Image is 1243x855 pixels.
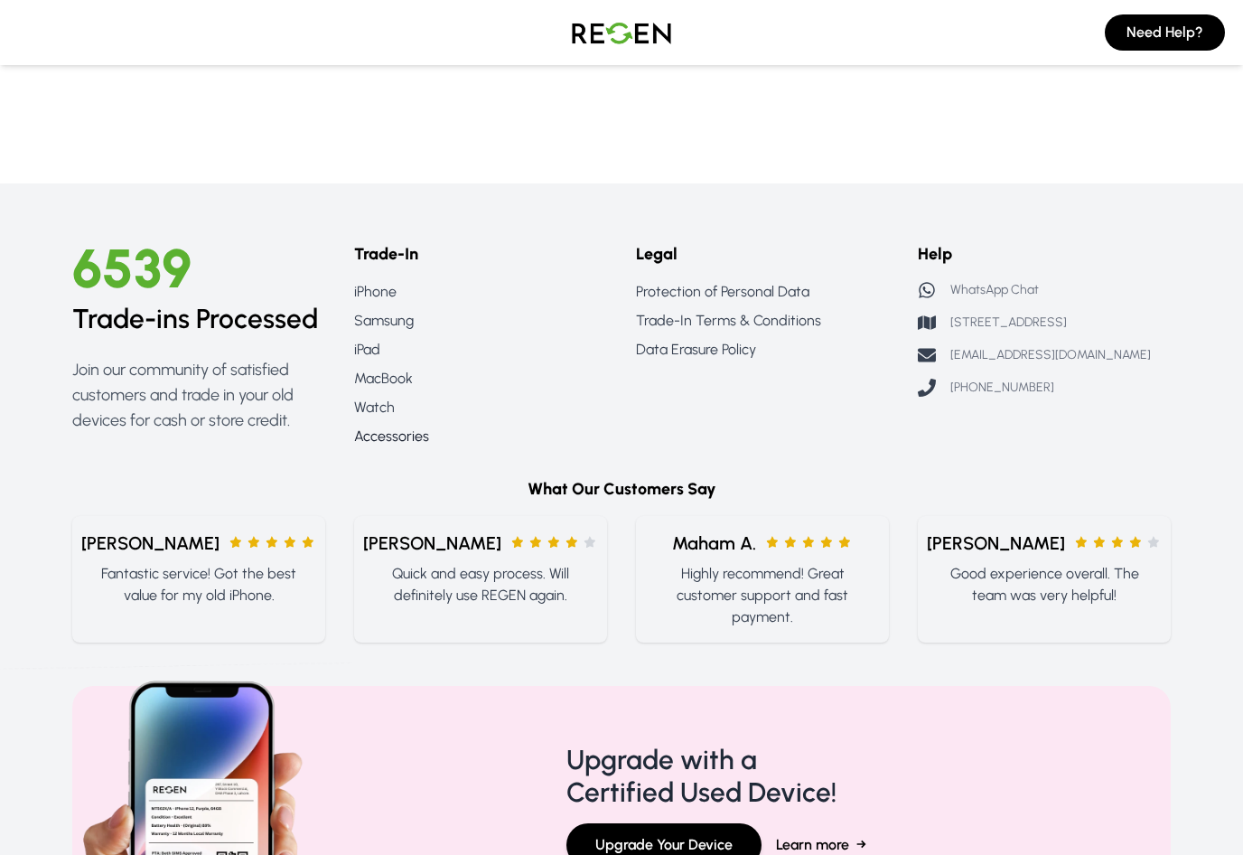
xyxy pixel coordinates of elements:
[558,7,685,58] img: Logo
[87,563,311,606] p: Fantastic service! Got the best value for my old iPhone.
[354,339,607,361] a: iPad
[566,744,836,809] h4: Upgrade with a Certified Used Device!
[354,241,607,267] h6: Trade-In
[932,563,1156,606] p: Good experience overall. The team was very helpful!
[950,314,1067,332] p: [STREET_ADDRESS]
[72,303,325,335] h2: Trade-ins Processed
[1105,14,1225,51] button: Need Help?
[927,531,1065,556] span: [PERSON_NAME]
[363,531,501,556] span: [PERSON_NAME]
[636,339,889,361] a: Data Erasure Policy
[354,397,607,418] a: Watch
[72,357,325,433] p: Join our community of satisfied customers and trade in your old devices for cash or store credit.
[918,241,1171,267] h6: Help
[950,379,1054,397] p: [PHONE_NUMBER]
[354,310,607,332] a: Samsung
[354,368,607,390] a: MacBook
[636,241,889,267] h6: Legal
[354,281,607,303] a: iPhone
[81,531,220,556] span: [PERSON_NAME]
[950,346,1151,364] p: [EMAIL_ADDRESS][DOMAIN_NAME]
[650,563,874,628] p: Highly recommend! Great customer support and fast payment.
[636,310,889,332] a: Trade-In Terms & Conditions
[354,426,607,447] a: Accessories
[950,281,1039,299] p: WhatsApp Chat
[72,476,1171,502] h6: What Our Customers Say
[369,563,593,606] p: Quick and easy process. Will definitely use REGEN again.
[672,531,756,556] span: Maham A.
[636,281,889,303] a: Protection of Personal Data
[72,236,192,301] span: 6539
